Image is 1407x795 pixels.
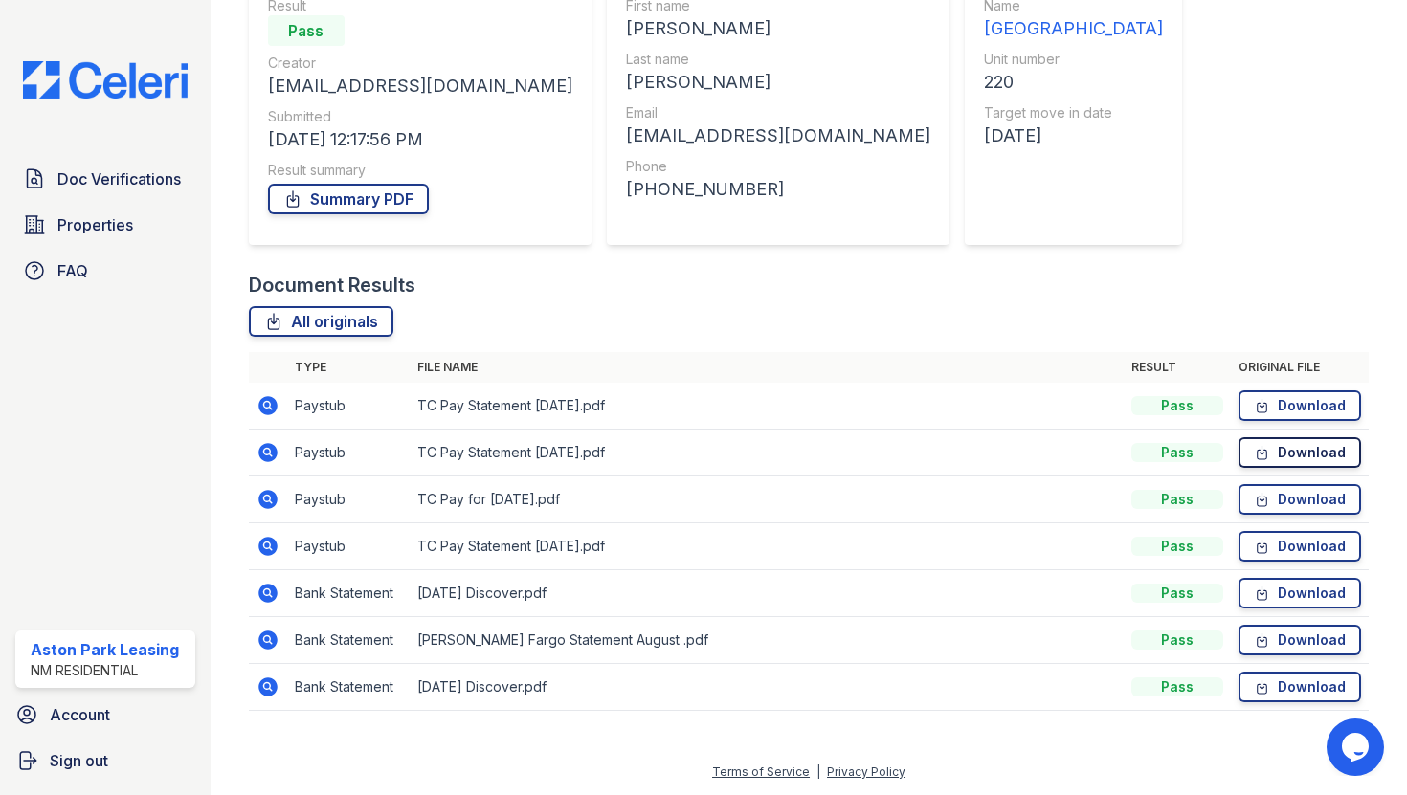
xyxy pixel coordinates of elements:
a: Download [1239,531,1361,562]
a: Download [1239,390,1361,421]
span: Properties [57,213,133,236]
th: File name [410,352,1124,383]
td: [DATE] Discover.pdf [410,664,1124,711]
div: Last name [626,50,930,69]
div: Document Results [249,272,415,298]
div: Result summary [268,161,572,180]
a: Doc Verifications [15,160,195,198]
div: [EMAIL_ADDRESS][DOMAIN_NAME] [268,73,572,99]
td: Bank Statement [287,664,410,711]
th: Result [1124,352,1231,383]
div: Email [626,103,930,122]
a: Privacy Policy [827,764,905,779]
a: Download [1239,578,1361,608]
iframe: chat widget [1327,718,1388,776]
th: Type [287,352,410,383]
div: Pass [1131,443,1223,462]
a: Download [1239,625,1361,655]
a: Download [1239,437,1361,468]
div: 220 [984,69,1163,96]
th: Original file [1231,352,1369,383]
div: Phone [626,157,930,176]
div: [DATE] [984,122,1163,149]
img: CE_Logo_Blue-a8612792a0a2168367f1c8372b55b34899dd931a85d93a1a3d3e32e68fde9ad4.png [8,61,203,99]
td: TC Pay for [DATE].pdf [410,476,1124,523]
div: Pass [1131,537,1223,556]
td: TC Pay Statement [DATE].pdf [410,383,1124,430]
div: [PHONE_NUMBER] [626,176,930,203]
a: Download [1239,484,1361,515]
td: Bank Statement [287,570,410,617]
div: Pass [1131,584,1223,603]
div: Pass [1131,490,1223,509]
div: Pass [1131,396,1223,415]
a: Account [8,696,203,734]
div: Unit number [984,50,1163,69]
span: Sign out [50,749,108,772]
a: Summary PDF [268,184,429,214]
div: Pass [1131,677,1223,696]
a: All originals [249,306,393,337]
div: Pass [268,15,345,46]
span: Doc Verifications [57,167,181,190]
td: TC Pay Statement [DATE].pdf [410,430,1124,476]
div: [DATE] 12:17:56 PM [268,126,572,153]
td: Paystub [287,523,410,570]
a: Properties [15,206,195,244]
div: Target move in date [984,103,1163,122]
div: [PERSON_NAME] [626,15,930,42]
a: FAQ [15,252,195,290]
td: TC Pay Statement [DATE].pdf [410,523,1124,570]
div: [GEOGRAPHIC_DATA] [984,15,1163,42]
td: [PERSON_NAME] Fargo Statement August .pdf [410,617,1124,664]
a: Download [1239,672,1361,702]
span: FAQ [57,259,88,282]
div: Creator [268,54,572,73]
td: Bank Statement [287,617,410,664]
a: Sign out [8,741,203,780]
td: Paystub [287,430,410,476]
div: Aston Park Leasing [31,638,179,661]
div: Submitted [268,107,572,126]
div: [PERSON_NAME] [626,69,930,96]
td: Paystub [287,476,410,523]
div: NM Residential [31,661,179,680]
td: Paystub [287,383,410,430]
div: Pass [1131,630,1223,650]
a: Terms of Service [712,764,810,779]
td: [DATE] Discover.pdf [410,570,1124,617]
span: Account [50,703,110,726]
div: [EMAIL_ADDRESS][DOMAIN_NAME] [626,122,930,149]
div: | [816,764,820,779]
